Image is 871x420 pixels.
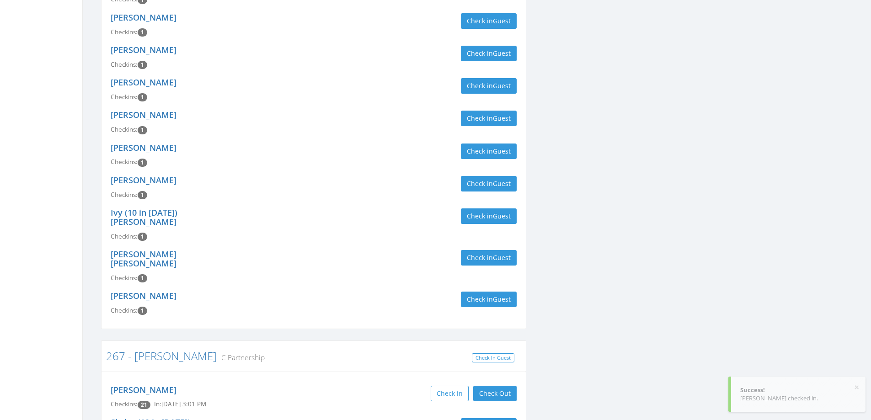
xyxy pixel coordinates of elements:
a: Ivy (10 in [DATE]) [PERSON_NAME] [111,207,177,227]
a: [PERSON_NAME] [111,12,176,23]
span: Guest [493,16,511,25]
a: [PERSON_NAME] [111,384,176,395]
span: Checkins: [111,60,138,69]
button: Check inGuest [461,292,517,307]
span: Checkin count [138,159,147,167]
span: Guest [493,81,511,90]
button: Check inGuest [461,46,517,61]
button: × [854,383,859,392]
span: Checkin count [138,93,147,101]
button: Check inGuest [461,111,517,126]
span: Checkins: [111,125,138,133]
span: Checkins: [111,28,138,36]
div: [PERSON_NAME] checked in. [740,394,856,403]
span: Checkins: [111,158,138,166]
span: Guest [493,49,511,58]
button: Check in [431,386,469,401]
button: Check inGuest [461,208,517,224]
span: Guest [493,212,511,220]
small: C Partnership [217,352,265,362]
a: [PERSON_NAME] [111,290,176,301]
a: [PERSON_NAME] [PERSON_NAME] [111,249,176,269]
span: Checkins: [111,400,138,408]
a: 267 - [PERSON_NAME] [106,348,217,363]
span: Checkins: [111,306,138,314]
a: Check In Guest [472,353,514,363]
span: Checkin count [138,126,147,134]
span: Guest [493,179,511,188]
button: Check Out [473,386,517,401]
div: Success! [740,386,856,394]
span: Checkin count [138,401,150,409]
span: Checkin count [138,233,147,241]
a: [PERSON_NAME] [111,142,176,153]
span: Checkin count [138,191,147,199]
a: [PERSON_NAME] [111,109,176,120]
span: Checkins: [111,232,138,240]
span: Guest [493,114,511,122]
span: Checkins: [111,93,138,101]
span: Checkin count [138,61,147,69]
span: Checkin count [138,307,147,315]
button: Check inGuest [461,250,517,266]
span: Checkin count [138,28,147,37]
span: In: [DATE] 3:01 PM [154,400,206,408]
a: [PERSON_NAME] [111,175,176,186]
span: Guest [493,253,511,262]
span: Checkins: [111,274,138,282]
button: Check inGuest [461,176,517,191]
span: Guest [493,295,511,303]
button: Check inGuest [461,78,517,94]
button: Check inGuest [461,13,517,29]
span: Checkins: [111,191,138,199]
span: Guest [493,147,511,155]
a: [PERSON_NAME] [111,44,176,55]
a: [PERSON_NAME] [111,77,176,88]
button: Check inGuest [461,144,517,159]
span: Checkin count [138,274,147,282]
